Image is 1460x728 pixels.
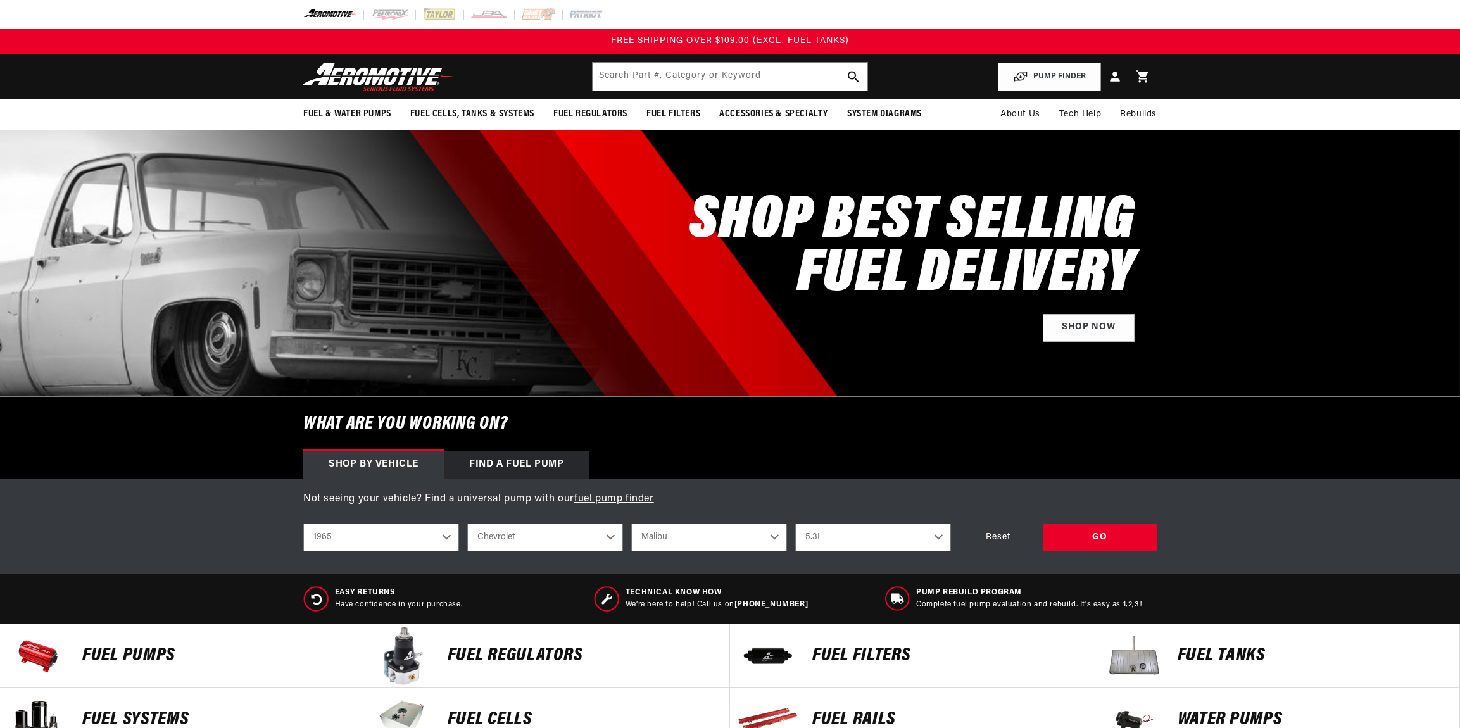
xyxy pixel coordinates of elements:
[6,624,70,687] img: Fuel Pumps
[1120,108,1157,122] span: Rebuilds
[646,108,700,121] span: Fuel Filters
[294,99,401,129] summary: Fuel & Water Pumps
[544,99,637,129] summary: Fuel Regulators
[1102,624,1165,687] img: Fuel Tanks
[631,524,787,551] select: Model
[847,108,922,121] span: System Diagrams
[553,108,627,121] span: Fuel Regulators
[444,451,589,479] div: Find a Fuel Pump
[299,62,457,92] img: Aeromotive
[838,99,931,129] summary: System Diagrams
[626,599,808,610] p: We’re here to help! Call us on
[303,108,391,121] span: Fuel & Water Pumps
[303,491,1157,508] p: Not seeing your vehicle? Find a universal pump with our
[272,397,1188,451] h6: What are you working on?
[1043,314,1135,342] a: Shop Now
[335,587,463,598] span: Easy Returns
[959,524,1036,552] div: Reset
[1050,99,1111,130] summary: Tech Help
[840,63,867,91] button: search button
[734,601,808,608] a: [PHONE_NUMBER]
[991,99,1050,130] a: About Us
[467,524,623,551] select: Make
[812,646,1082,665] p: FUEL FILTERS
[1178,646,1447,665] p: Fuel Tanks
[335,599,463,610] p: Have confidence in your purchase.
[593,63,867,91] input: Search by Part Number, Category or Keyword
[372,624,435,687] img: FUEL REGULATORS
[365,624,731,688] a: FUEL REGULATORS FUEL REGULATORS
[1043,524,1157,552] div: GO
[448,646,717,665] p: FUEL REGULATORS
[303,524,459,551] select: Year
[710,99,838,129] summary: Accessories & Specialty
[719,108,828,121] span: Accessories & Specialty
[637,99,710,129] summary: Fuel Filters
[1111,99,1166,130] summary: Rebuilds
[736,624,800,687] img: FUEL FILTERS
[916,599,1142,610] p: Complete fuel pump evaluation and rebuild. It's easy as 1,2,3!
[410,108,534,121] span: Fuel Cells, Tanks & Systems
[574,494,654,504] a: fuel pump finder
[916,587,1142,598] span: Pump Rebuild program
[730,624,1095,688] a: FUEL FILTERS FUEL FILTERS
[611,36,849,46] span: FREE SHIPPING OVER $109.00 (EXCL. FUEL TANKS)
[998,63,1101,91] button: PUMP FINDER
[1059,108,1101,122] span: Tech Help
[303,451,444,479] div: Shop by vehicle
[689,195,1135,301] h2: SHOP BEST SELLING FUEL DELIVERY
[1000,110,1040,119] span: About Us
[795,524,951,551] select: Engine
[626,587,808,598] span: Technical Know How
[82,646,352,665] p: Fuel Pumps
[401,99,544,129] summary: Fuel Cells, Tanks & Systems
